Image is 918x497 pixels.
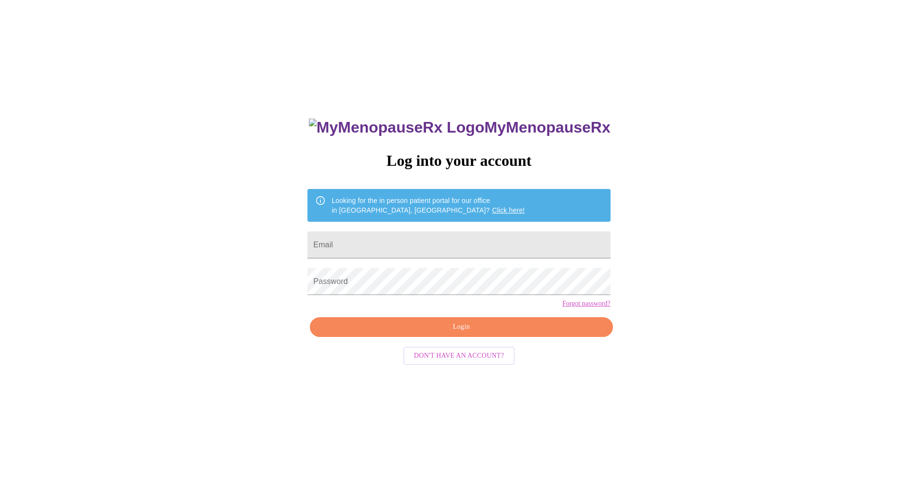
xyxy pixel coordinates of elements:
h3: Log into your account [307,152,610,170]
button: Don't have an account? [403,347,515,365]
a: Click here! [492,206,525,214]
img: MyMenopauseRx Logo [309,119,484,136]
a: Don't have an account? [401,351,517,359]
div: Looking for the in person patient portal for our office in [GEOGRAPHIC_DATA], [GEOGRAPHIC_DATA]? [332,192,525,219]
h3: MyMenopauseRx [309,119,611,136]
span: Don't have an account? [414,350,504,362]
span: Login [321,321,601,333]
a: Forgot password? [562,300,611,308]
button: Login [310,317,612,337]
